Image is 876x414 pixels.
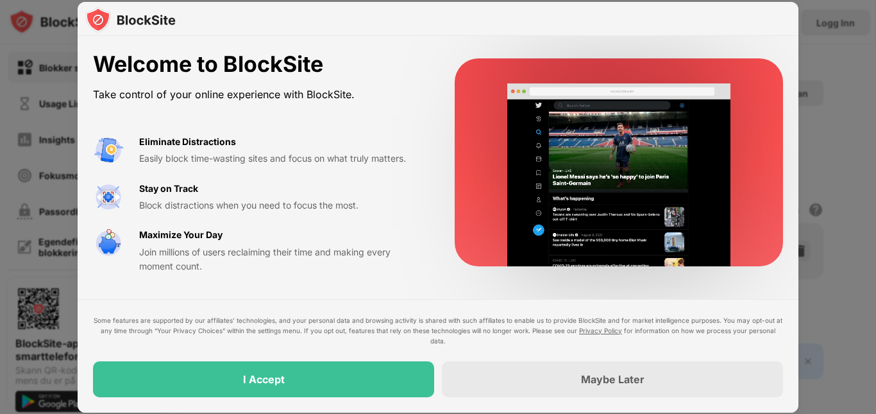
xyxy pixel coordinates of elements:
[93,315,783,346] div: Some features are supported by our affiliates’ technologies, and your personal data and browsing ...
[85,7,176,33] img: logo-blocksite.svg
[139,245,424,274] div: Join millions of users reclaiming their time and making every moment count.
[139,151,424,166] div: Easily block time-wasting sites and focus on what truly matters.
[139,135,236,149] div: Eliminate Distractions
[139,228,223,242] div: Maximize Your Day
[93,51,424,78] div: Welcome to BlockSite
[139,182,198,196] div: Stay on Track
[243,373,285,386] div: I Accept
[581,373,644,386] div: Maybe Later
[93,135,124,166] img: value-avoid-distractions.svg
[93,228,124,259] img: value-safe-time.svg
[93,182,124,212] img: value-focus.svg
[579,327,622,334] a: Privacy Policy
[93,85,424,104] div: Take control of your online experience with BlockSite.
[139,198,424,212] div: Block distractions when you need to focus the most.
